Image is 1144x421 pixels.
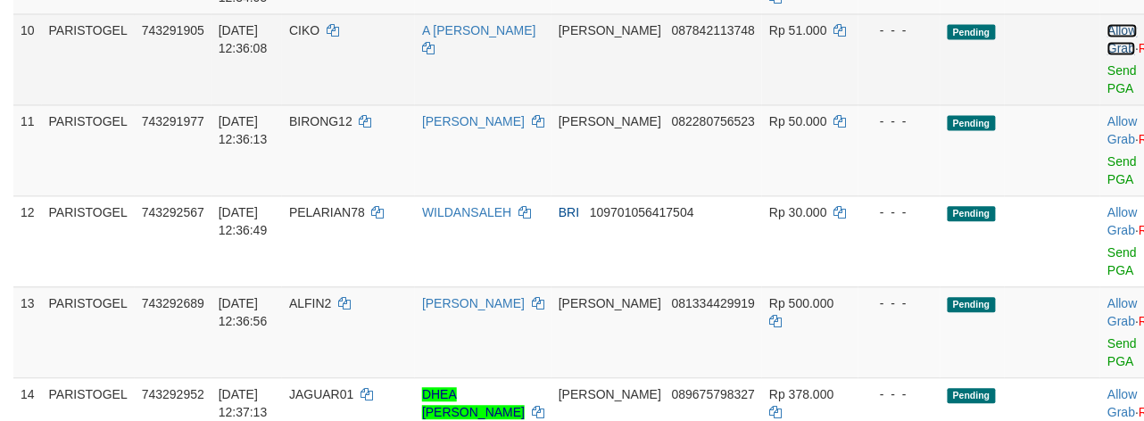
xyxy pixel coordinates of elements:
span: JAGUAR01 [289,387,353,401]
a: WILDANSALEH [422,205,511,219]
span: Pending [948,206,996,221]
span: [DATE] 12:36:13 [219,114,268,146]
a: Send PGA [1107,245,1137,277]
a: DHEA [PERSON_NAME] [422,387,525,419]
div: - - - [866,112,933,130]
span: [DATE] 12:36:08 [219,23,268,55]
span: [PERSON_NAME] [559,296,661,310]
span: · [1107,205,1139,237]
span: Rp 51.000 [769,23,827,37]
span: Copy 109701056417504 to clipboard [590,205,694,219]
span: [DATE] 12:36:56 [219,296,268,328]
span: Pending [948,297,996,312]
span: Pending [948,388,996,403]
span: BIRONG12 [289,114,352,128]
span: · [1107,387,1139,419]
span: [DATE] 12:36:49 [219,205,268,237]
div: - - - [866,294,933,312]
a: [PERSON_NAME] [422,114,525,128]
a: Allow Grab [1107,387,1137,419]
span: Rp 50.000 [769,114,827,128]
a: Allow Grab [1107,23,1137,55]
a: Allow Grab [1107,205,1137,237]
div: - - - [866,203,933,221]
span: · [1107,114,1139,146]
td: 13 [13,286,42,377]
span: Copy 087842113748 to clipboard [672,23,755,37]
a: [PERSON_NAME] [422,296,525,310]
span: Pending [948,24,996,39]
a: Allow Grab [1107,296,1137,328]
span: [PERSON_NAME] [559,387,661,401]
span: · [1107,296,1139,328]
a: Send PGA [1107,336,1137,368]
span: [PERSON_NAME] [559,114,661,128]
span: ALFIN2 [289,296,331,310]
td: PARISTOGEL [42,286,135,377]
div: - - - [866,21,933,39]
a: Allow Grab [1107,114,1137,146]
span: Rp 500.000 [769,296,833,310]
span: BRI [559,205,579,219]
span: 743291977 [142,114,204,128]
td: 10 [13,13,42,104]
span: CIKO [289,23,319,37]
span: [DATE] 12:37:13 [219,387,268,419]
span: 743291905 [142,23,204,37]
span: Copy 081334429919 to clipboard [672,296,755,310]
span: · [1107,23,1139,55]
a: Send PGA [1107,63,1137,95]
div: - - - [866,385,933,403]
span: PELARIAN78 [289,205,365,219]
a: Send PGA [1107,154,1137,186]
td: PARISTOGEL [42,195,135,286]
span: Rp 378.000 [769,387,833,401]
td: 11 [13,104,42,195]
span: 743292689 [142,296,204,310]
a: A [PERSON_NAME] [422,23,536,37]
span: 743292952 [142,387,204,401]
span: Copy 082280756523 to clipboard [672,114,755,128]
span: Rp 30.000 [769,205,827,219]
span: [PERSON_NAME] [559,23,661,37]
span: 743292567 [142,205,204,219]
span: Copy 089675798327 to clipboard [672,387,755,401]
td: PARISTOGEL [42,13,135,104]
span: Pending [948,115,996,130]
td: PARISTOGEL [42,104,135,195]
td: 12 [13,195,42,286]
